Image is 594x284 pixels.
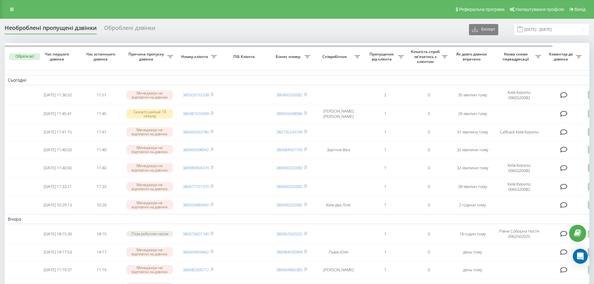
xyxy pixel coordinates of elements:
td: [DATE] 11:45:41 [36,105,80,123]
a: 380677101370 [183,184,209,189]
a: 380960320082 [276,92,302,98]
td: [DATE] 11:41:15 [36,124,80,140]
td: 0 [407,178,451,195]
td: [DATE] 14:17:53 [36,244,80,260]
a: 380664959462 [183,249,209,255]
td: 0 [407,105,451,123]
td: 0 [407,86,451,104]
a: 380680300712 [183,267,209,272]
td: 0 [407,159,451,177]
td: 18 годин тому [451,225,494,243]
td: день тому [451,244,494,260]
a: 380960320082 [276,184,302,189]
span: Вихід [575,7,586,12]
td: 1 [363,142,407,158]
div: Скинуто раніше 10 секунд [126,109,173,118]
td: 0 [407,142,451,158]
span: Номер клієнта [179,54,211,59]
div: Менеджери не відповіли на дзвінок [126,265,173,274]
td: 39 хвилин тому [451,178,494,195]
a: 380666598942 [183,147,209,152]
div: Менеджери не відповіли на дзвінок [126,163,173,172]
td: Київ Кирило 0960320082 [494,178,544,195]
td: 26 хвилин тому [451,105,494,123]
button: Експорт [469,24,498,35]
a: 380960320082 [276,165,302,171]
td: 11:40 [80,142,123,158]
td: 1 [363,124,407,140]
div: Менеджери не відповіли на дзвінок [126,182,173,191]
td: 32 хвилини тому [451,159,494,177]
td: 0 [407,244,451,260]
a: 380664860385 [276,267,302,272]
td: [PERSON_NAME] [PERSON_NAME] [313,105,363,123]
td: 32 хвилини тому [451,142,494,158]
td: [DATE] 11:33:21 [36,178,80,195]
span: Коментар до дзвінка [547,52,576,61]
a: 380955048086 [276,111,302,116]
span: Співробітник [316,54,355,59]
a: 380443563786 [183,129,209,135]
td: 1 [363,105,407,123]
td: 11:41 [80,124,123,140]
button: Обрати всі [9,53,40,60]
div: Менеджери не відповіли на дзвінок [126,127,173,137]
a: 380990320082 [276,202,302,208]
div: Менеджери не відповіли на дзвінок [126,247,173,257]
span: Кількість спроб зв'язатись з клієнтом [410,49,442,64]
div: Open Intercom Messenger [573,249,588,264]
td: 2 [363,86,407,104]
span: Налаштування профілю [515,7,564,12]
span: Час останнього дзвінка [85,52,118,61]
td: 1 [363,244,407,260]
td: Callback Київ Кирило [494,124,544,140]
span: Як довго дзвінок втрачено [456,52,489,61]
td: 1 [363,178,407,195]
td: [DATE] 11:40:00 [36,159,80,177]
td: [DATE] 11:19:37 [36,262,80,278]
a: 380684567793 [276,147,302,152]
div: Менеджери не відповіли на дзвінок [126,145,173,154]
td: [DATE] 11:36:32 [36,86,80,104]
span: Назва схеми переадресації [497,52,535,61]
td: 11:40 [80,159,123,177]
td: Львів Юля [313,244,363,260]
td: 11:33 [80,178,123,195]
td: 1 [363,197,407,213]
td: [DATE] 10:29:13 [36,197,80,213]
td: 2 години тому [451,197,494,213]
td: 11:51 [80,86,123,104]
div: Поза робочим часом [126,231,173,236]
span: Час першого дзвінка [41,52,75,61]
td: 0 [407,225,451,243]
a: 380989904379 [183,165,209,171]
td: 11:45 [80,105,123,123]
span: ПІБ Клієнта [225,54,264,59]
td: 18:15 [80,225,123,243]
a: 380984930994 [276,249,302,255]
td: Київ Кирило 0960320082 [494,86,544,104]
td: [PERSON_NAME] [313,262,363,278]
span: Бізнес номер [273,54,305,59]
span: Причина пропуску дзвінка [126,52,167,61]
td: Зарічне Віка [313,142,363,158]
td: 1 [363,262,407,278]
td: 1 [363,159,407,177]
div: Необроблені пропущені дзвінки [5,25,97,34]
span: Реферальна програма [459,7,505,12]
td: [DATE] 11:40:03 [36,142,80,158]
td: 31 хвилину тому [451,124,494,140]
td: Рівне Соборна Настя 0962502025 [494,225,544,243]
a: 380987370499 [183,111,209,116]
td: 11:19 [80,262,123,278]
a: 380673601740 [183,231,209,237]
a: 380504489460 [183,202,209,208]
td: день тому [451,262,494,278]
div: Оброблені дзвінки [104,25,155,34]
td: [DATE] 18:15:39 [36,225,80,243]
td: 14:17 [80,244,123,260]
a: 380735243749 [276,129,302,135]
div: Менеджери не відповіли на дзвінок [126,200,173,209]
span: Пропущених від клієнта [366,52,398,61]
td: Київ Кирило 0960320082 [494,159,544,177]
